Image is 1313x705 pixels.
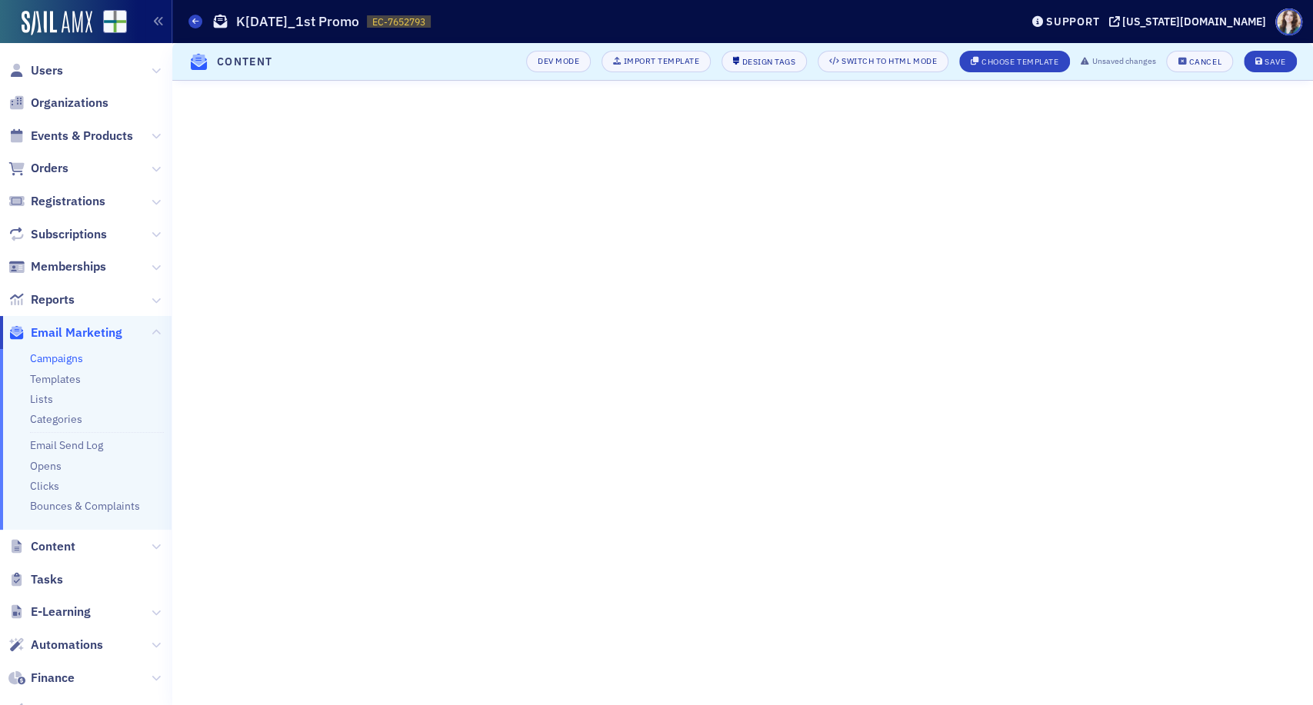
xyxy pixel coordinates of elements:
[8,95,108,111] a: Organizations
[8,637,103,653] a: Automations
[623,57,699,65] div: Import Template
[31,226,107,243] span: Subscriptions
[31,258,106,275] span: Memberships
[30,438,103,452] a: Email Send Log
[8,324,122,341] a: Email Marketing
[1108,16,1271,27] button: [US_STATE][DOMAIN_NAME]
[30,392,53,406] a: Lists
[372,15,425,28] span: EC-7652793
[236,12,359,31] h1: K[DATE]_1st Promo
[8,571,63,588] a: Tasks
[8,538,75,555] a: Content
[31,571,63,588] span: Tasks
[30,372,81,386] a: Templates
[1046,15,1099,28] div: Support
[959,51,1070,72] button: Choose Template
[31,160,68,177] span: Orders
[8,160,68,177] a: Orders
[31,193,105,210] span: Registrations
[8,62,63,79] a: Users
[818,51,948,72] button: Switch to HTML Mode
[841,57,937,65] div: Switch to HTML Mode
[8,128,133,145] a: Events & Products
[30,479,59,493] a: Clicks
[8,291,75,308] a: Reports
[8,258,106,275] a: Memberships
[30,459,62,473] a: Opens
[741,58,795,66] div: Design Tags
[30,351,83,365] a: Campaigns
[1166,51,1232,72] button: Cancel
[526,51,591,72] button: Dev Mode
[31,291,75,308] span: Reports
[31,604,91,620] span: E-Learning
[8,670,75,687] a: Finance
[92,10,127,36] a: View Homepage
[31,670,75,687] span: Finance
[31,324,122,341] span: Email Marketing
[31,538,75,555] span: Content
[30,412,82,426] a: Categories
[31,62,63,79] span: Users
[1122,15,1266,28] div: [US_STATE][DOMAIN_NAME]
[602,51,711,72] button: Import Template
[22,11,92,35] img: SailAMX
[1189,58,1221,66] div: Cancel
[31,637,103,653] span: Automations
[31,95,108,111] span: Organizations
[217,54,273,70] h4: Content
[31,128,133,145] span: Events & Products
[1244,51,1297,72] button: Save
[8,604,91,620] a: E-Learning
[8,226,107,243] a: Subscriptions
[30,499,140,513] a: Bounces & Complaints
[721,51,807,72] button: Design Tags
[981,58,1058,66] div: Choose Template
[1265,58,1285,66] div: Save
[1091,55,1155,68] span: Unsaved changes
[8,193,105,210] a: Registrations
[1275,8,1302,35] span: Profile
[103,10,127,34] img: SailAMX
